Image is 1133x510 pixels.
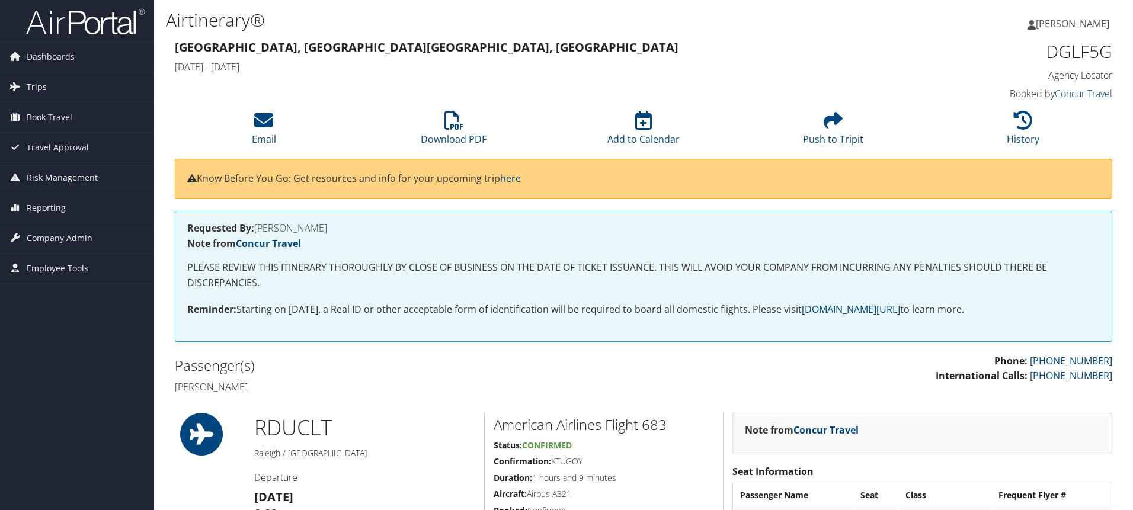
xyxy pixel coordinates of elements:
[494,415,714,435] h2: American Airlines Flight 683
[936,369,1028,382] strong: International Calls:
[494,456,714,467] h5: KTUGOY
[27,193,66,223] span: Reporting
[187,222,254,235] strong: Requested By:
[994,354,1028,367] strong: Phone:
[254,489,293,505] strong: [DATE]
[236,237,301,250] a: Concur Travel
[175,380,635,393] h4: [PERSON_NAME]
[187,303,236,316] strong: Reminder:
[254,413,475,442] h1: RDU CLT
[1030,354,1112,367] a: [PHONE_NUMBER]
[854,485,898,506] th: Seat
[1036,17,1109,30] span: [PERSON_NAME]
[27,254,88,283] span: Employee Tools
[745,424,859,437] strong: Note from
[27,133,89,162] span: Travel Approval
[494,488,714,500] h5: Airbus A321
[993,485,1110,506] th: Frequent Flyer #
[500,172,521,185] a: here
[734,485,853,506] th: Passenger Name
[254,471,475,484] h4: Departure
[26,8,145,36] img: airportal-logo.png
[175,60,873,73] h4: [DATE] - [DATE]
[175,39,678,55] strong: [GEOGRAPHIC_DATA], [GEOGRAPHIC_DATA] [GEOGRAPHIC_DATA], [GEOGRAPHIC_DATA]
[891,87,1112,100] h4: Booked by
[900,485,992,506] th: Class
[494,472,714,484] h5: 1 hours and 9 minutes
[187,171,1100,187] p: Know Before You Go: Get resources and info for your upcoming trip
[1055,87,1112,100] a: Concur Travel
[187,260,1100,290] p: PLEASE REVIEW THIS ITINERARY THOROUGHLY BY CLOSE OF BUSINESS ON THE DATE OF TICKET ISSUANCE. THIS...
[494,440,522,451] strong: Status:
[802,303,900,316] a: [DOMAIN_NAME][URL]
[254,447,475,459] h5: Raleigh / [GEOGRAPHIC_DATA]
[187,302,1100,317] p: Starting on [DATE], a Real ID or other acceptable form of identification will be required to boar...
[1028,6,1121,41] a: [PERSON_NAME]
[27,42,75,72] span: Dashboards
[421,117,487,146] a: Download PDF
[803,117,863,146] a: Push to Tripit
[175,355,635,376] h2: Passenger(s)
[1007,117,1039,146] a: History
[27,223,92,253] span: Company Admin
[166,8,803,33] h1: Airtinerary®
[27,102,72,132] span: Book Travel
[793,424,859,437] a: Concur Travel
[187,237,301,250] strong: Note from
[27,163,98,193] span: Risk Management
[1030,369,1112,382] a: [PHONE_NUMBER]
[891,69,1112,82] h4: Agency Locator
[187,223,1100,233] h4: [PERSON_NAME]
[27,72,47,102] span: Trips
[494,456,551,467] strong: Confirmation:
[494,488,527,499] strong: Aircraft:
[607,117,680,146] a: Add to Calendar
[494,472,532,483] strong: Duration:
[732,465,814,478] strong: Seat Information
[252,117,276,146] a: Email
[891,39,1112,64] h1: DGLF5G
[522,440,572,451] span: Confirmed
